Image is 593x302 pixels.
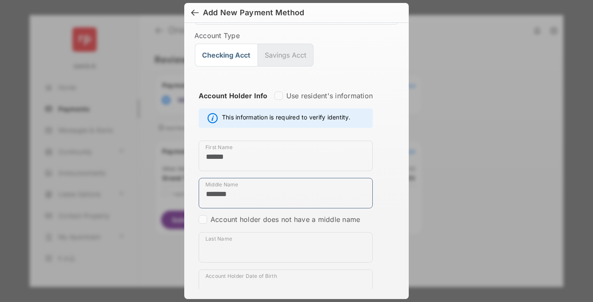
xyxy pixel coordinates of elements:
[195,44,258,66] button: Checking Acct
[258,44,313,66] button: Savings Acct
[286,91,373,100] label: Use resident's information
[222,113,350,123] span: This information is required to verify identity.
[194,31,399,40] label: Account Type
[203,8,304,17] div: Add New Payment Method
[211,215,360,224] label: Account holder does not have a middle name
[199,91,268,115] strong: Account Holder Info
